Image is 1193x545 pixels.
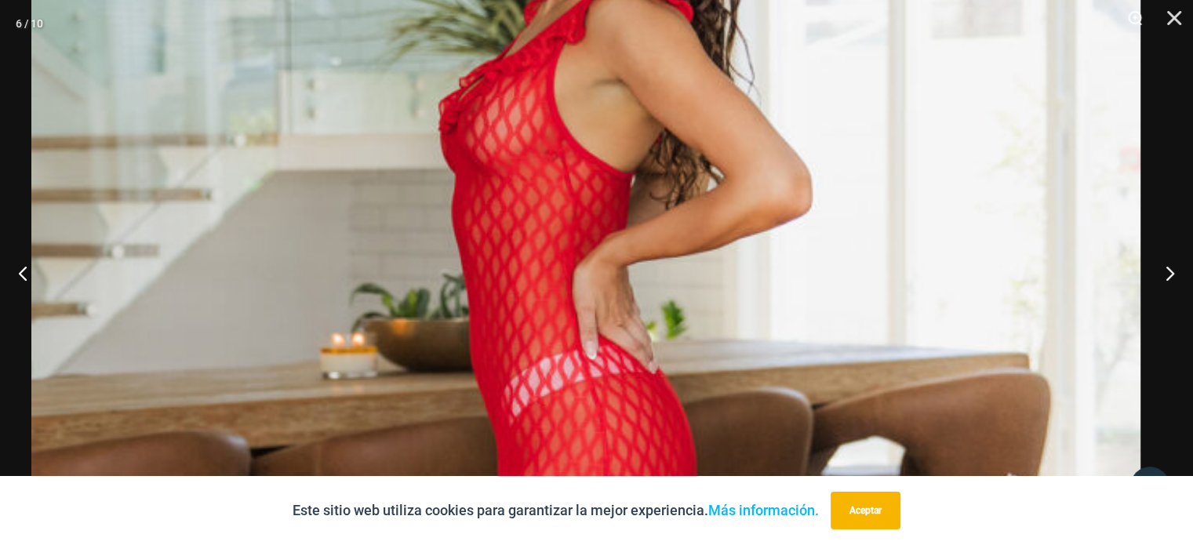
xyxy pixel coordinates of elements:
button: Próximo [1134,234,1193,312]
font: 6 / 10 [16,17,43,30]
button: Aceptar [831,492,900,529]
font: Aceptar [849,505,882,516]
font: Este sitio web utiliza cookies para garantizar la mejor experiencia. [293,502,708,518]
a: Más información. [708,502,819,518]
